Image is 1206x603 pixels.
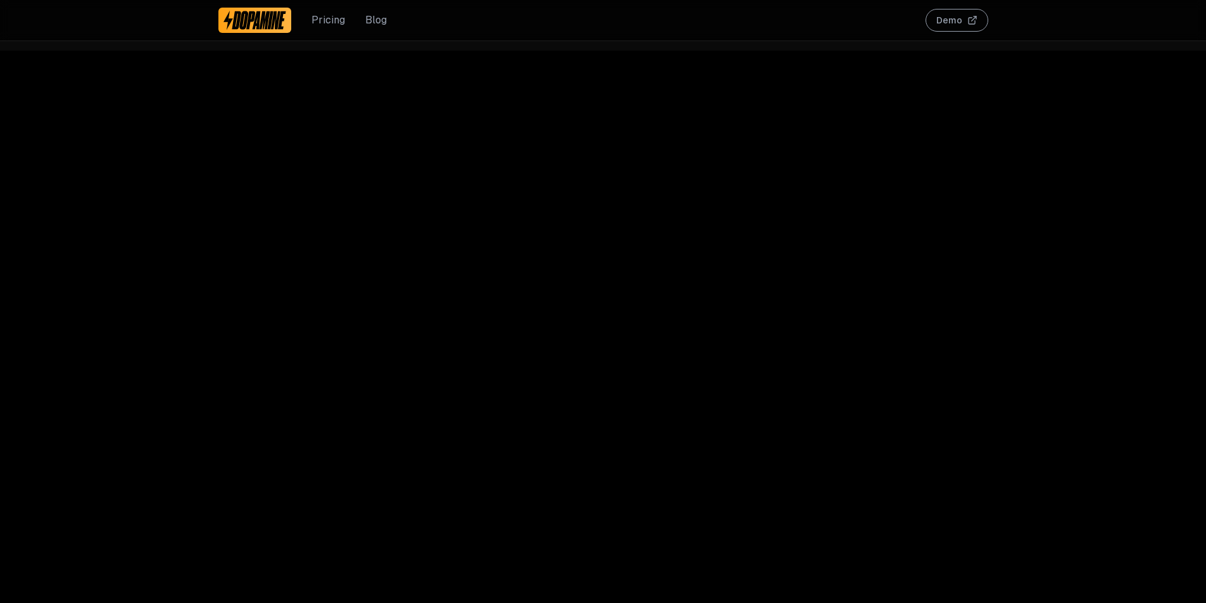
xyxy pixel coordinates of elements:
[223,10,287,30] img: Dopamine
[365,13,387,28] a: Blog
[311,13,345,28] a: Pricing
[926,9,988,32] button: Demo
[218,8,292,33] a: Dopamine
